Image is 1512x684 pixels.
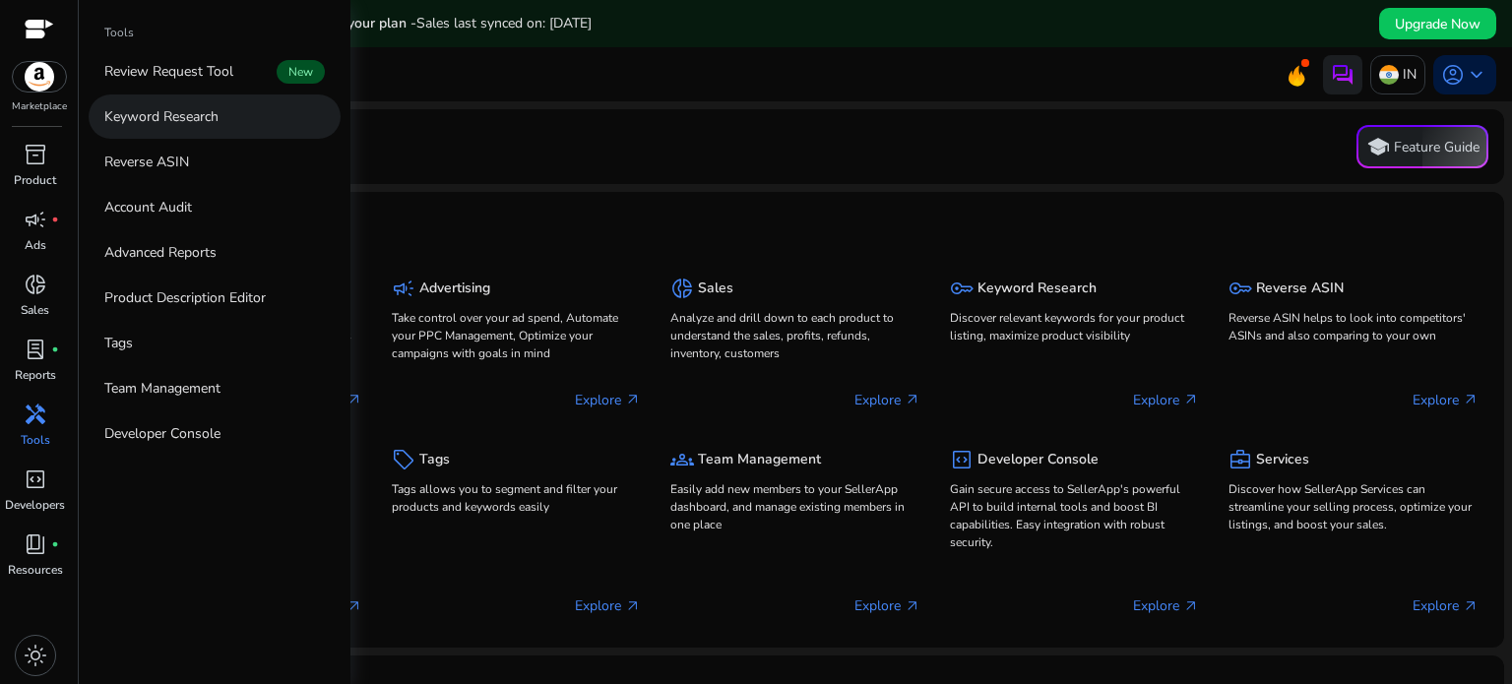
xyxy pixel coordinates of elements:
[346,392,362,407] span: arrow_outward
[5,496,65,514] p: Developers
[104,24,134,41] p: Tools
[625,598,641,614] span: arrow_outward
[104,242,217,263] p: Advanced Reports
[1183,392,1199,407] span: arrow_outward
[104,378,220,399] p: Team Management
[8,561,63,579] p: Resources
[419,280,490,297] h5: Advertising
[24,143,47,166] span: inventory_2
[1356,125,1488,168] button: schoolFeature Guide
[1133,390,1199,410] p: Explore
[416,14,592,32] span: Sales last synced on: [DATE]
[24,273,47,296] span: donut_small
[1395,14,1480,34] span: Upgrade Now
[51,345,59,353] span: fiber_manual_record
[24,338,47,361] span: lab_profile
[392,309,642,362] p: Take control over your ad spend, Automate your PPC Management, Optimize your campaigns with goals...
[1463,392,1479,407] span: arrow_outward
[24,403,47,426] span: handyman
[1228,448,1252,471] span: business_center
[130,16,592,32] h5: Data syncs run less frequently on your plan -
[24,644,47,667] span: light_mode
[51,540,59,548] span: fiber_manual_record
[392,277,415,300] span: campaign
[854,595,920,616] p: Explore
[950,448,974,471] span: code_blocks
[13,62,66,92] img: amazon.svg
[905,392,920,407] span: arrow_outward
[1256,280,1344,297] h5: Reverse ASIN
[1133,595,1199,616] p: Explore
[24,208,47,231] span: campaign
[21,431,50,449] p: Tools
[1441,63,1465,87] span: account_circle
[575,595,641,616] p: Explore
[1465,63,1488,87] span: keyboard_arrow_down
[1256,452,1309,468] h5: Services
[1228,309,1479,344] p: Reverse ASIN helps to look into competitors' ASINs and also comparing to your own
[1413,390,1479,410] p: Explore
[277,60,325,84] span: New
[1379,8,1496,39] button: Upgrade Now
[104,106,219,127] p: Keyword Research
[104,61,233,82] p: Review Request Tool
[25,236,46,254] p: Ads
[104,152,189,172] p: Reverse ASIN
[1183,598,1199,614] span: arrow_outward
[575,390,641,410] p: Explore
[51,216,59,223] span: fiber_manual_record
[670,480,920,533] p: Easily add new members to your SellerApp dashboard, and manage existing members in one place
[21,301,49,319] p: Sales
[854,390,920,410] p: Explore
[1228,277,1252,300] span: key
[1413,595,1479,616] p: Explore
[950,277,974,300] span: key
[1463,598,1479,614] span: arrow_outward
[1366,135,1390,158] span: school
[15,366,56,384] p: Reports
[1394,138,1480,157] p: Feature Guide
[24,532,47,556] span: book_4
[104,333,133,353] p: Tags
[670,448,694,471] span: groups
[625,392,641,407] span: arrow_outward
[104,423,220,444] p: Developer Console
[104,197,192,218] p: Account Audit
[950,480,1200,551] p: Gain secure access to SellerApp's powerful API to build internal tools and boost BI capabilities....
[392,448,415,471] span: sell
[977,280,1097,297] h5: Keyword Research
[419,452,450,468] h5: Tags
[670,277,694,300] span: donut_small
[12,99,67,114] p: Marketplace
[950,309,1200,344] p: Discover relevant keywords for your product listing, maximize product visibility
[104,287,266,308] p: Product Description Editor
[698,452,821,468] h5: Team Management
[1379,65,1399,85] img: in.svg
[698,280,733,297] h5: Sales
[346,598,362,614] span: arrow_outward
[670,309,920,362] p: Analyze and drill down to each product to understand the sales, profits, refunds, inventory, cust...
[24,467,47,491] span: code_blocks
[1403,57,1417,92] p: IN
[14,171,56,189] p: Product
[977,452,1099,468] h5: Developer Console
[392,480,642,516] p: Tags allows you to segment and filter your products and keywords easily
[905,598,920,614] span: arrow_outward
[1228,480,1479,533] p: Discover how SellerApp Services can streamline your selling process, optimize your listings, and ...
